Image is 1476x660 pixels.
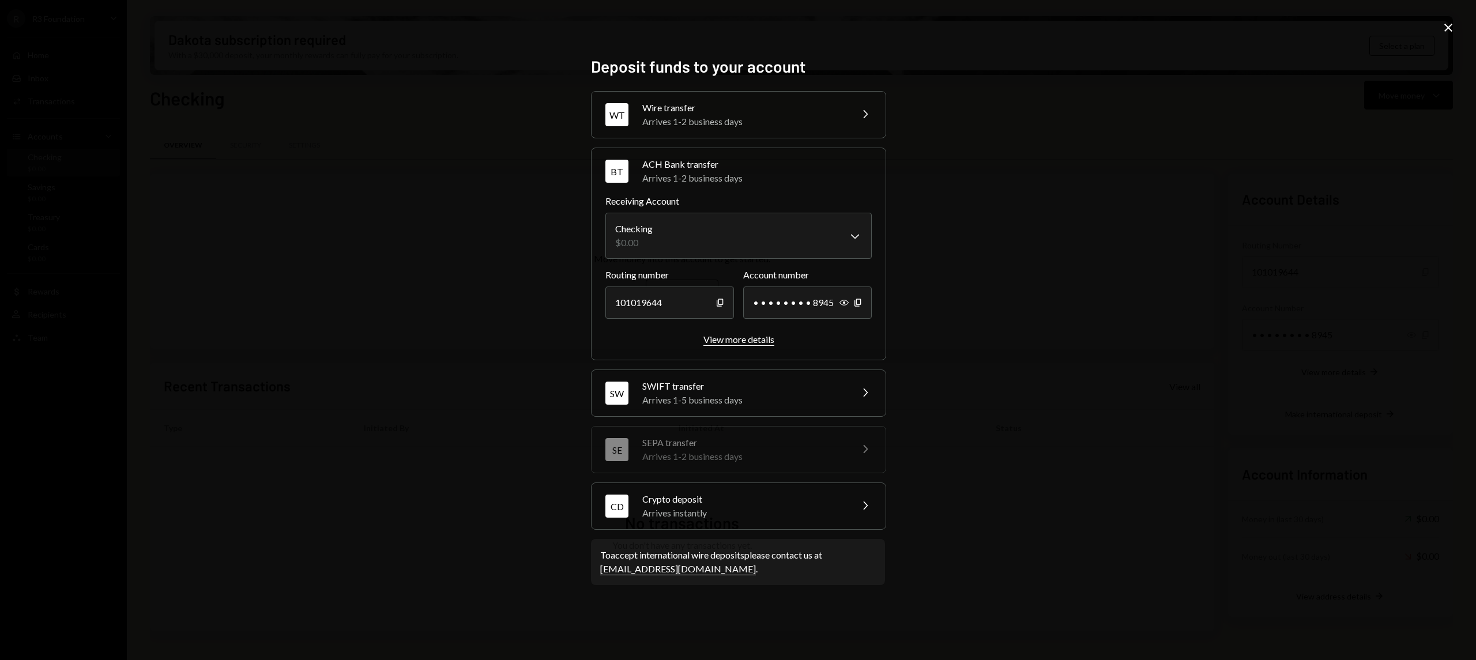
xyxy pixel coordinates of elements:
button: BTACH Bank transferArrives 1-2 business days [592,148,886,194]
div: BT [605,160,628,183]
div: CD [605,495,628,518]
label: Receiving Account [605,194,872,208]
div: WT [605,103,628,126]
label: Account number [743,268,872,282]
button: Receiving Account [605,213,872,259]
div: Arrives instantly [642,506,844,520]
div: SWIFT transfer [642,379,844,393]
div: • • • • • • • • 8945 [743,286,872,319]
div: Arrives 1-2 business days [642,450,844,463]
div: View more details [703,334,774,345]
button: SWSWIFT transferArrives 1-5 business days [592,370,886,416]
div: Arrives 1-2 business days [642,115,844,129]
label: Routing number [605,268,734,282]
button: View more details [703,334,774,346]
div: Arrives 1-2 business days [642,171,872,185]
button: SESEPA transferArrives 1-2 business days [592,427,886,473]
div: SE [605,438,628,461]
div: SEPA transfer [642,436,844,450]
div: ACH Bank transfer [642,157,872,171]
div: BTACH Bank transferArrives 1-2 business days [605,194,872,346]
div: Wire transfer [642,101,844,115]
div: 101019644 [605,286,734,319]
button: WTWire transferArrives 1-2 business days [592,92,886,138]
button: CDCrypto depositArrives instantly [592,483,886,529]
a: [EMAIL_ADDRESS][DOMAIN_NAME] [600,563,756,575]
div: SW [605,382,628,405]
div: Crypto deposit [642,492,844,506]
div: Arrives 1-5 business days [642,393,844,407]
h2: Deposit funds to your account [591,55,885,78]
div: To accept international wire deposits please contact us at . [600,548,876,576]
